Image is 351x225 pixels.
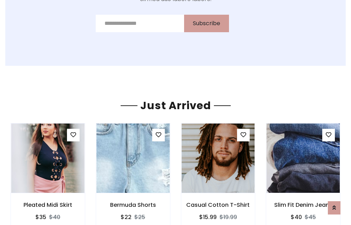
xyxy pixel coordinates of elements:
[35,214,46,220] h6: $35
[291,214,302,220] h6: $40
[134,213,145,221] del: $25
[96,202,170,208] h6: Bermuda Shorts
[121,214,131,220] h6: $22
[266,202,340,208] h6: Slim Fit Denim Jeans
[11,202,85,208] h6: Pleated Midi Skirt
[220,213,237,221] del: $19.99
[199,214,217,220] h6: $15.99
[137,98,214,113] span: Just Arrived
[181,202,255,208] h6: Casual Cotton T-Shirt
[305,213,316,221] del: $45
[184,15,229,32] button: Subscribe
[49,213,60,221] del: $40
